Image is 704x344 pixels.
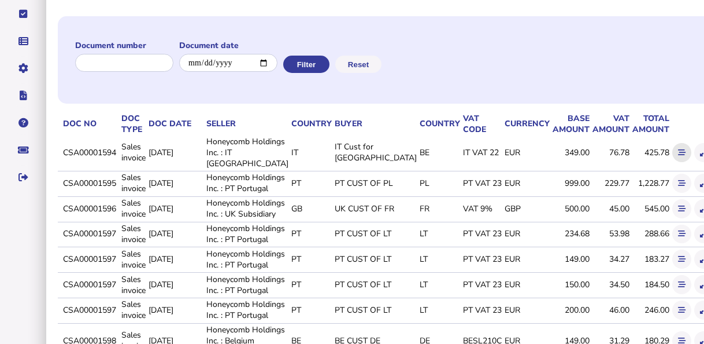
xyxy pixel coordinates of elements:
button: Data manager [11,29,35,53]
td: Honeycomb Holdings Inc. : PT Portugal [204,298,289,321]
td: LT [417,298,461,321]
td: 150.00 [550,273,590,297]
td: PT [289,171,332,195]
td: PT CUST OF LT [332,247,417,271]
td: CSA00001597 [61,273,119,297]
td: 545.00 [630,196,670,220]
td: PT [289,247,332,271]
td: [DATE] [146,136,204,170]
td: Sales invoice [119,273,146,297]
th: Total amount [630,112,670,136]
td: PT VAT 23 [461,247,502,271]
td: FR [417,196,461,220]
label: Document number [75,40,173,51]
td: PT VAT 23 [461,273,502,297]
td: Sales invoice [119,171,146,195]
button: Developer hub links [11,83,35,108]
td: PT [289,298,332,321]
th: VAT code [461,112,502,136]
td: PL [417,171,461,195]
label: Document date [179,40,277,51]
td: Sales invoice [119,247,146,271]
th: Doc Type [119,112,146,136]
td: Honeycomb Holdings Inc. : PT Portugal [204,171,289,195]
td: EUR [502,136,550,170]
td: VAT 9% [461,196,502,220]
td: PT VAT 23 [461,222,502,246]
td: CSA00001596 [61,196,119,220]
td: 1,228.77 [630,171,670,195]
td: CSA00001595 [61,171,119,195]
td: [DATE] [146,196,204,220]
td: CSA00001597 [61,298,119,321]
th: Currency [502,112,550,136]
td: 425.78 [630,136,670,170]
td: BE [417,136,461,170]
td: LT [417,222,461,246]
th: Seller [204,112,289,136]
i: Data manager [18,41,28,42]
td: 229.77 [590,171,630,195]
button: Reset [335,56,381,73]
button: Sign out [11,165,35,189]
td: 46.00 [590,298,630,321]
button: Show flow [672,143,691,162]
td: PT CUST OF PL [332,171,417,195]
th: Doc No [61,112,119,136]
td: 288.66 [630,222,670,246]
button: Raise a support ticket [11,138,35,162]
td: LT [417,247,461,271]
td: GB [289,196,332,220]
td: 234.68 [550,222,590,246]
td: [DATE] [146,171,204,195]
td: PT VAT 23 [461,298,502,321]
td: Honeycomb Holdings Inc. : PT Portugal [204,273,289,297]
td: EUR [502,222,550,246]
td: IT VAT 22 [461,136,502,170]
td: 149.00 [550,247,590,271]
td: Sales invoice [119,136,146,170]
td: 34.50 [590,273,630,297]
td: Sales invoice [119,298,146,321]
td: IT Cust for [GEOGRAPHIC_DATA] [332,136,417,170]
td: PT [289,273,332,297]
td: Honeycomb Holdings Inc. : PT Portugal [204,247,289,271]
td: 183.27 [630,247,670,271]
td: [DATE] [146,222,204,246]
td: EUR [502,247,550,271]
td: GBP [502,196,550,220]
td: CSA00001594 [61,136,119,170]
th: Country [289,112,332,136]
td: PT VAT 23 [461,171,502,195]
td: LT [417,273,461,297]
td: CSA00001597 [61,222,119,246]
td: 45.00 [590,196,630,220]
td: CSA00001597 [61,247,119,271]
td: [DATE] [146,247,204,271]
button: Show flow [672,275,691,294]
td: 34.27 [590,247,630,271]
td: 500.00 [550,196,590,220]
th: Country [417,112,461,136]
button: Show flow [672,250,691,269]
button: Show flow [672,174,691,193]
td: 200.00 [550,298,590,321]
td: PT CUST OF LT [332,222,417,246]
td: 76.78 [590,136,630,170]
td: Sales invoice [119,222,146,246]
button: Show flow [672,301,691,320]
td: 999.00 [550,171,590,195]
td: Honeycomb Holdings Inc. : UK Subsidiary [204,196,289,220]
td: UK CUST OF FR [332,196,417,220]
button: Help pages [11,111,35,135]
th: VAT amount [590,112,630,136]
td: IT [289,136,332,170]
td: 184.50 [630,273,670,297]
th: Doc Date [146,112,204,136]
td: EUR [502,298,550,321]
button: Show flow [672,225,691,244]
td: 53.98 [590,222,630,246]
td: Honeycomb Holdings Inc. : PT Portugal [204,222,289,246]
td: Sales invoice [119,196,146,220]
button: Tasks [11,2,35,26]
